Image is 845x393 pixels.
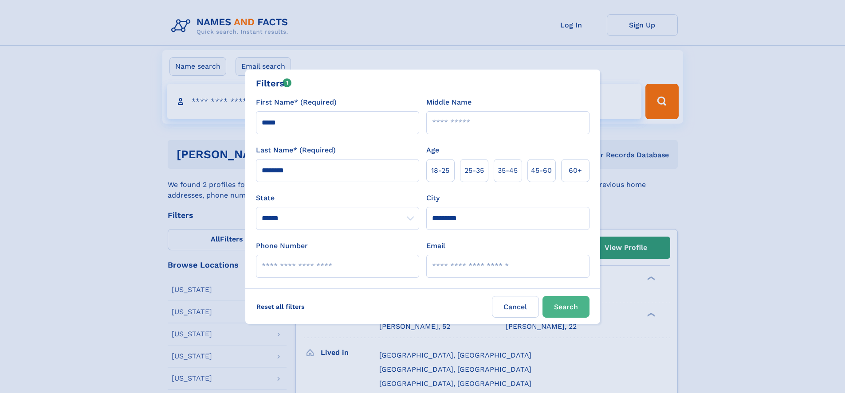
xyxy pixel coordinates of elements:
label: Age [426,145,439,156]
label: Middle Name [426,97,472,108]
label: Phone Number [256,241,308,251]
div: Filters [256,77,292,90]
button: Search [542,296,590,318]
span: 60+ [569,165,582,176]
label: Email [426,241,445,251]
label: Reset all filters [251,296,310,317]
label: Cancel [492,296,539,318]
label: City [426,193,440,203]
label: State [256,193,419,203]
span: 25‑35 [464,165,484,176]
span: 35‑45 [498,165,518,176]
span: 45‑60 [531,165,552,176]
span: 18‑25 [431,165,449,176]
label: Last Name* (Required) [256,145,336,156]
label: First Name* (Required) [256,97,337,108]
